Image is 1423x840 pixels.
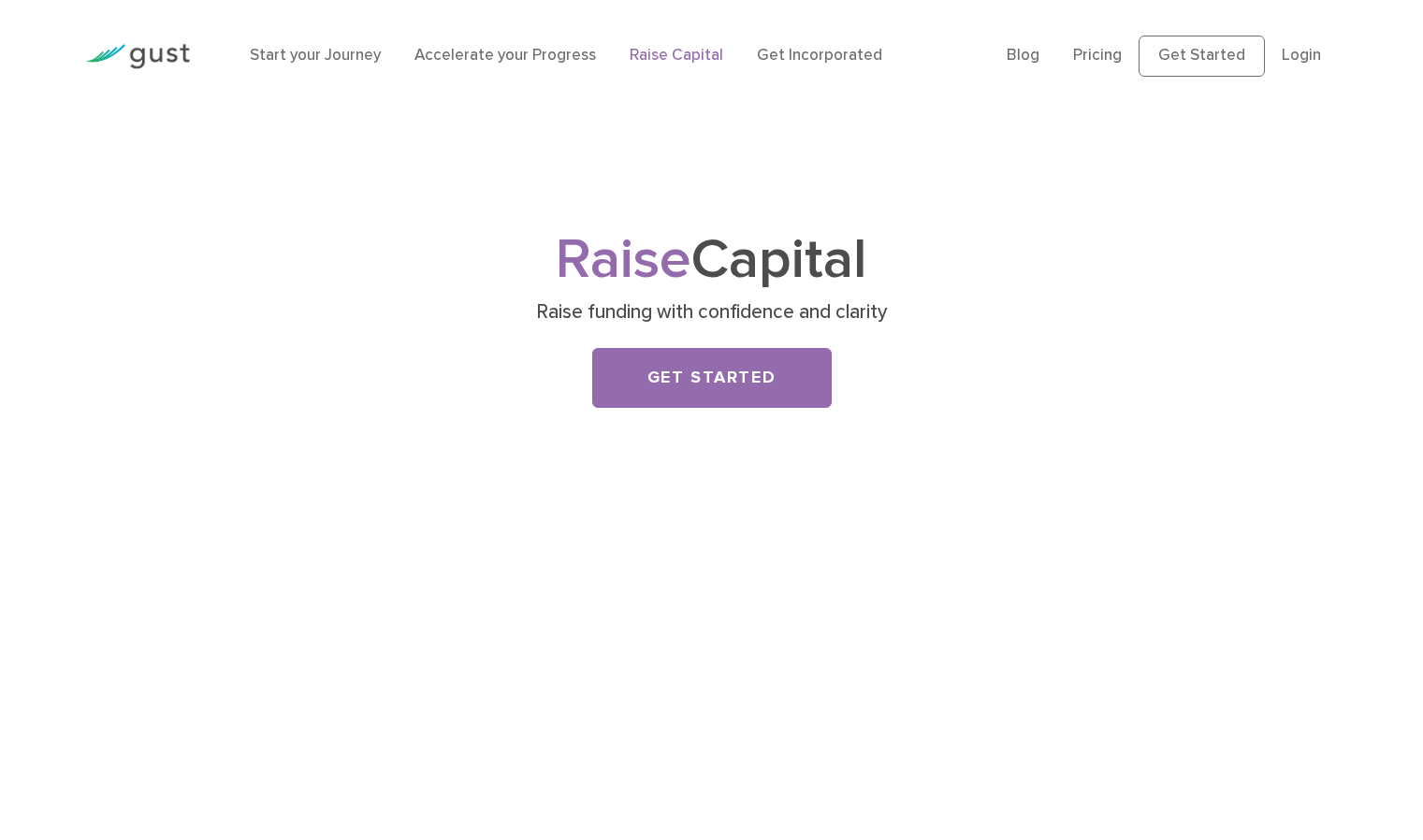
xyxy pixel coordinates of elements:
[85,44,190,69] img: Gust Logo
[592,348,832,408] a: Get Started
[250,46,381,65] a: Start your Journey
[1007,46,1039,65] a: Blog
[414,46,596,65] a: Accelerate your Progress
[757,46,882,65] a: Get Incorporated
[342,235,1082,286] h1: Capital
[1139,36,1265,77] a: Get Started
[1073,46,1122,65] a: Pricing
[1282,46,1321,65] a: Login
[630,46,723,65] a: Raise Capital
[556,226,691,293] span: Raise
[349,299,1074,326] p: Raise funding with confidence and clarity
